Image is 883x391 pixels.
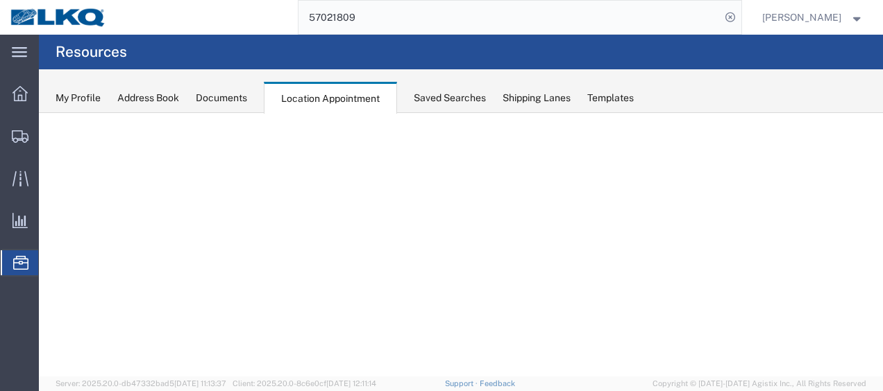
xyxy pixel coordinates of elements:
button: [PERSON_NAME] [762,9,864,26]
div: Templates [587,91,634,105]
span: [DATE] 11:13:37 [174,379,226,388]
div: My Profile [56,91,101,105]
input: Search for shipment number, reference number [298,1,721,34]
div: Address Book [117,91,179,105]
a: Feedback [480,379,515,388]
a: Support [445,379,480,388]
div: Documents [196,91,247,105]
span: Jason Voyles [762,10,841,25]
div: Location Appointment [264,82,397,114]
img: logo [10,7,107,28]
div: Saved Searches [414,91,486,105]
span: Server: 2025.20.0-db47332bad5 [56,379,226,388]
div: Shipping Lanes [503,91,571,105]
span: [DATE] 12:11:14 [326,379,376,388]
h4: Resources [56,35,127,69]
span: Copyright © [DATE]-[DATE] Agistix Inc., All Rights Reserved [653,378,866,390]
span: Client: 2025.20.0-8c6e0cf [233,379,376,388]
iframe: FS Legacy Container [39,113,883,376]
